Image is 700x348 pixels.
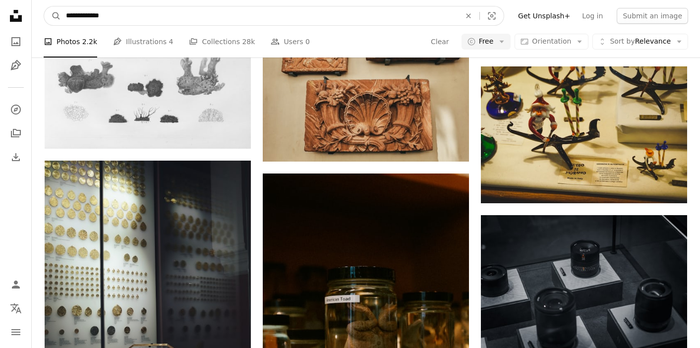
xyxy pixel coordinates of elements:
span: 4 [169,36,174,47]
a: Home — Unsplash [6,6,26,28]
a: a display of christmas ornaments on a table [481,130,687,139]
form: Find visuals sitewide [44,6,504,26]
a: Log in [576,8,609,24]
a: Illustrations 4 [113,26,173,58]
button: Clear [458,6,479,25]
a: a display case with a variety of gold coins [45,311,251,320]
button: Language [6,298,26,318]
a: Log in / Sign up [6,275,26,294]
a: Download History [6,147,26,167]
button: Free [462,34,511,50]
button: Clear [430,34,450,50]
button: Visual search [480,6,504,25]
button: Sort byRelevance [592,34,688,50]
button: Orientation [515,34,588,50]
span: Sort by [610,37,635,45]
a: Get Unsplash+ [512,8,576,24]
span: 0 [305,36,310,47]
button: Search Unsplash [44,6,61,25]
a: Collections [6,123,26,143]
a: a black and white photo of a camera lens [481,279,687,288]
span: Free [479,37,494,47]
img: a display of christmas ornaments on a table [481,66,687,203]
a: Explore [6,100,26,119]
a: Users 0 [271,26,310,58]
a: Illustrations [6,56,26,75]
a: A preserved american toad in a jar. [263,324,469,333]
button: Menu [6,322,26,342]
span: Relevance [610,37,671,47]
span: 28k [242,36,255,47]
span: Orientation [532,37,571,45]
a: Photos [6,32,26,52]
a: Collections 28k [189,26,255,58]
button: Submit an image [617,8,688,24]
